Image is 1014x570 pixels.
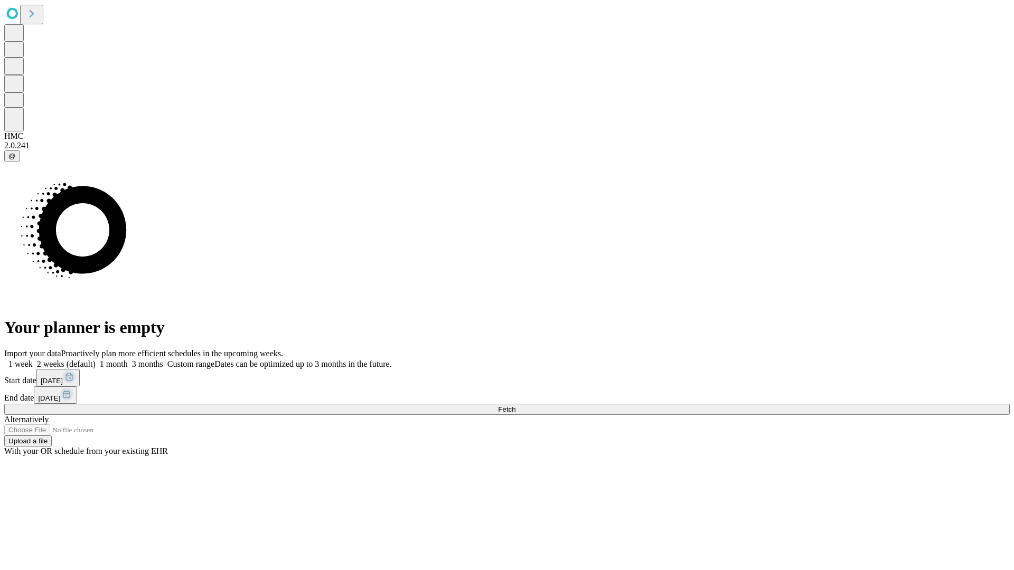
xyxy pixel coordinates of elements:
[4,415,49,424] span: Alternatively
[4,318,1010,337] h1: Your planner is empty
[8,359,33,368] span: 1 week
[100,359,128,368] span: 1 month
[8,152,16,160] span: @
[214,359,391,368] span: Dates can be optimized up to 3 months in the future.
[4,404,1010,415] button: Fetch
[37,359,96,368] span: 2 weeks (default)
[4,150,20,161] button: @
[61,349,283,358] span: Proactively plan more efficient schedules in the upcoming weeks.
[132,359,163,368] span: 3 months
[4,369,1010,386] div: Start date
[41,377,63,385] span: [DATE]
[4,349,61,358] span: Import your data
[4,446,168,455] span: With your OR schedule from your existing EHR
[38,394,60,402] span: [DATE]
[4,386,1010,404] div: End date
[36,369,80,386] button: [DATE]
[167,359,214,368] span: Custom range
[4,435,52,446] button: Upload a file
[498,405,515,413] span: Fetch
[4,131,1010,141] div: HMC
[4,141,1010,150] div: 2.0.241
[34,386,77,404] button: [DATE]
